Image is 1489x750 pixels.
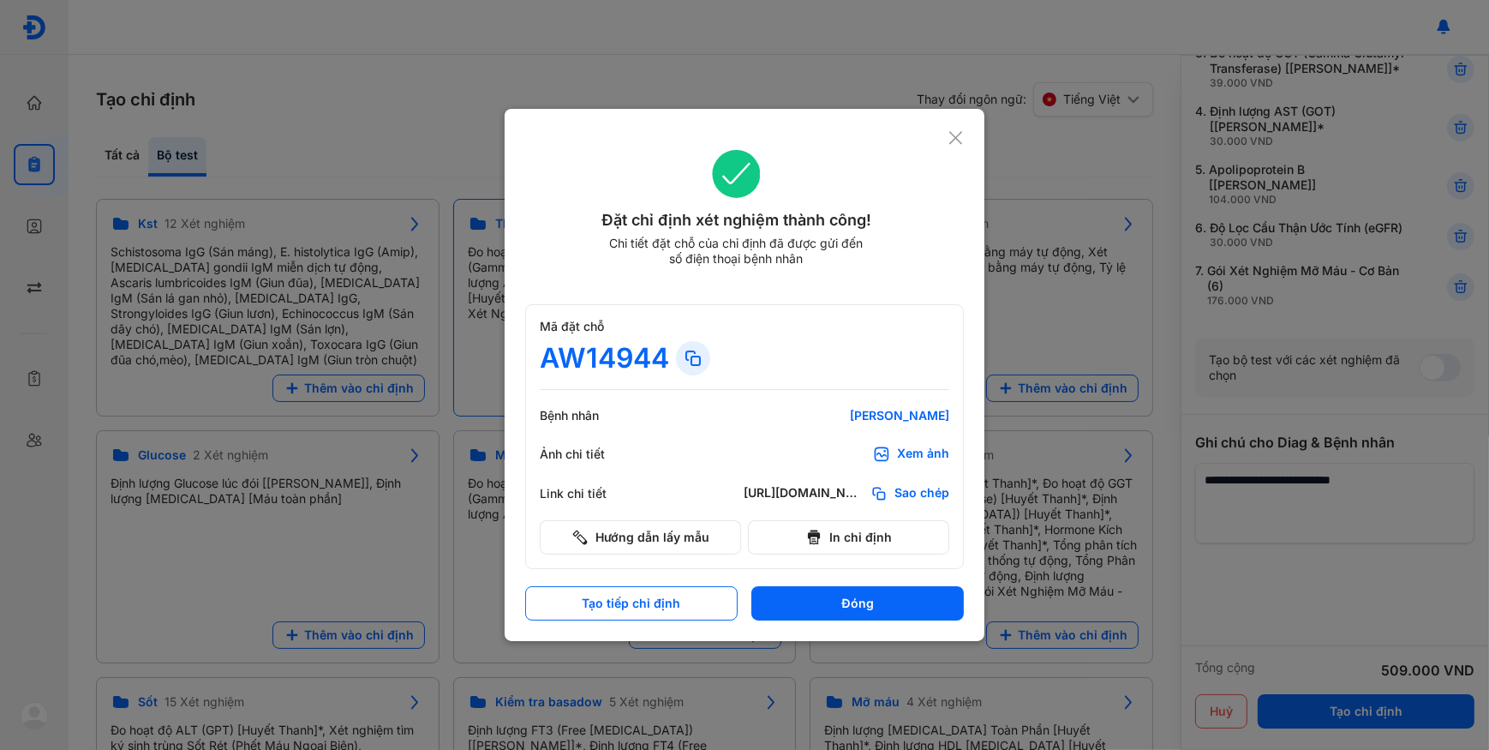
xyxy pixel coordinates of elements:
[525,586,738,621] button: Tạo tiếp chỉ định
[601,236,870,267] div: Chi tiết đặt chỗ của chỉ định đã được gửi đến số điện thoại bệnh nhân
[751,586,964,621] button: Đóng
[894,485,949,502] span: Sao chép
[540,408,643,423] div: Bệnh nhân
[540,319,949,334] div: Mã đặt chỗ
[525,208,948,232] div: Đặt chỉ định xét nghiệm thành công!
[540,341,669,375] div: AW14944
[744,485,864,502] div: [URL][DOMAIN_NAME]
[540,486,643,501] div: Link chi tiết
[897,446,949,463] div: Xem ảnh
[744,408,949,423] div: [PERSON_NAME]
[540,447,643,462] div: Ảnh chi tiết
[540,520,741,555] button: Hướng dẫn lấy mẫu
[748,520,949,555] button: In chỉ định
